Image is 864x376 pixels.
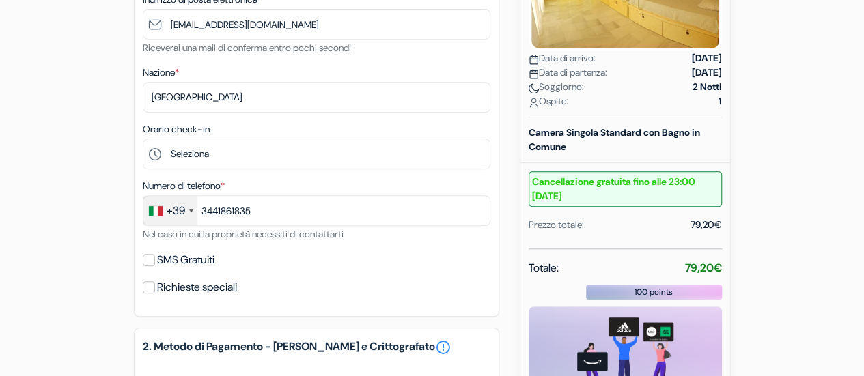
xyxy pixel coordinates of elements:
[529,51,596,66] span: Data di arrivo:
[685,261,722,275] strong: 79,20€
[529,83,539,93] img: moon.svg
[529,69,539,79] img: calendar.svg
[529,66,607,80] span: Data di partenza:
[529,171,722,207] small: Cancellazione gratuita fino alle 23:00 [DATE]
[529,80,584,94] span: Soggiorno:
[143,196,197,225] div: Italy (Italia): +39
[529,55,539,65] img: calendar.svg
[143,179,225,193] label: Numero di telefono
[635,286,673,298] span: 100 points
[157,250,214,270] label: SMS Gratuiti
[529,126,700,153] b: Camera Singola Standard con Bagno in Comune
[143,42,351,54] small: Riceverai una mail di conferma entro pochi secondi
[529,94,568,109] span: Ospite:
[692,66,722,80] strong: [DATE]
[143,339,490,356] h5: 2. Metodo di Pagamento - [PERSON_NAME] e Crittografato
[693,80,722,94] strong: 2 Notti
[167,203,185,219] div: +39
[719,94,722,109] strong: 1
[143,9,490,40] input: Inserisci il tuo indirizzo email
[529,260,559,276] span: Totale:
[143,66,179,80] label: Nazione
[529,98,539,108] img: user_icon.svg
[157,278,237,297] label: Richieste speciali
[529,218,584,232] div: Prezzo totale:
[692,51,722,66] strong: [DATE]
[691,218,722,232] div: 79,20€
[435,339,451,356] a: error_outline
[143,228,344,240] small: Nel caso in cui la proprietà necessiti di contattarti
[143,122,210,136] label: Orario check-in
[143,195,490,226] input: 312 345 6789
